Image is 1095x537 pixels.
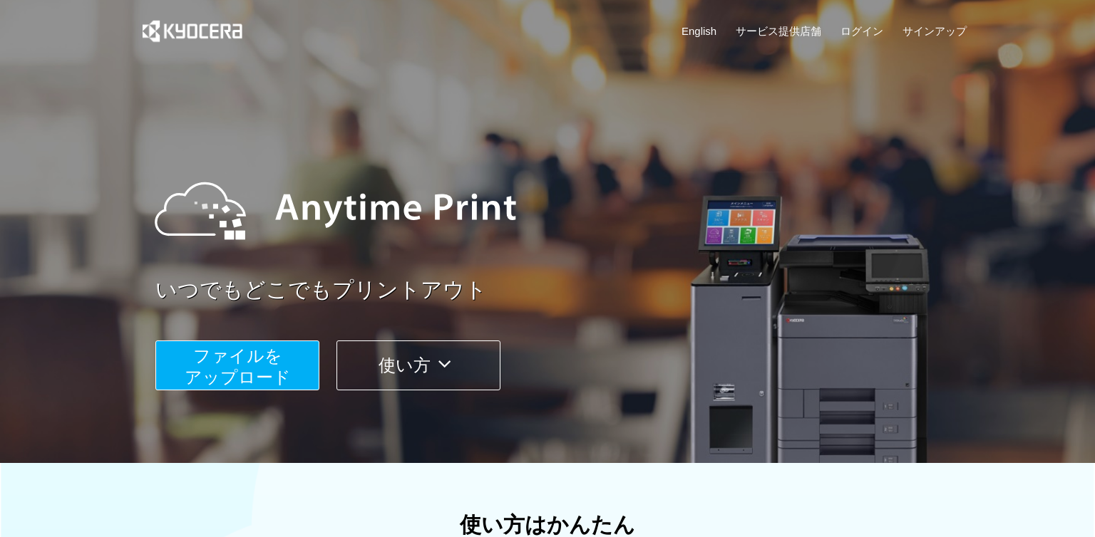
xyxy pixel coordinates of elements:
a: いつでもどこでもプリントアウト [155,275,975,306]
a: サービス提供店舗 [736,24,821,38]
button: 使い方 [336,340,500,390]
a: サインアップ [903,24,967,38]
a: English [682,24,716,38]
span: ファイルを ​​アップロード [185,346,291,387]
button: ファイルを​​アップロード [155,340,319,390]
a: ログイン [840,24,883,38]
